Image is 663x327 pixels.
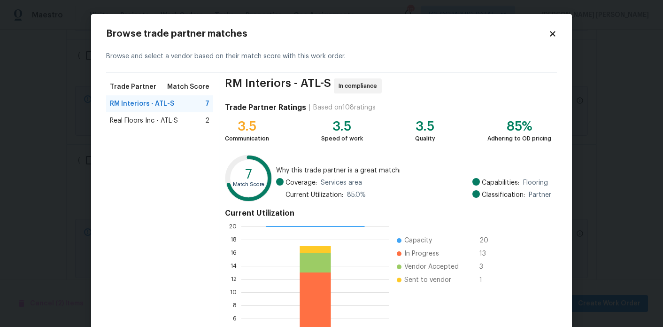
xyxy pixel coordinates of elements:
[233,182,264,187] text: Match Score
[225,134,269,143] div: Communication
[106,40,557,73] div: Browse and select a vendor based on their match score with this work order.
[285,178,317,187] span: Coverage:
[233,316,237,321] text: 6
[479,275,494,285] span: 1
[321,178,362,187] span: Services area
[245,168,252,181] text: 7
[205,99,209,109] span: 7
[110,99,174,109] span: RM Interiors - ATL-S
[233,303,237,308] text: 8
[482,190,525,200] span: Classification:
[313,103,376,112] div: Based on 108 ratings
[404,236,432,245] span: Capacity
[229,224,237,229] text: 20
[404,249,439,258] span: In Progress
[167,82,209,92] span: Match Score
[321,134,363,143] div: Speed of work
[479,249,494,258] span: 13
[347,190,366,200] span: 85.0 %
[479,236,494,245] span: 20
[225,78,331,93] span: RM Interiors - ATL-S
[306,103,313,112] div: |
[225,209,551,218] h4: Current Utilization
[487,122,551,131] div: 85%
[231,237,237,242] text: 18
[415,122,435,131] div: 3.5
[415,134,435,143] div: Quality
[110,82,156,92] span: Trade Partner
[523,178,548,187] span: Flooring
[110,116,178,125] span: Real Floors Inc - ATL-S
[276,166,551,175] span: Why this trade partner is a great match:
[231,263,237,269] text: 14
[106,29,548,39] h2: Browse trade partner matches
[321,122,363,131] div: 3.5
[529,190,551,200] span: Partner
[231,250,237,256] text: 16
[205,116,209,125] span: 2
[230,289,237,295] text: 10
[339,81,381,91] span: In compliance
[231,276,237,282] text: 12
[404,275,451,285] span: Sent to vendor
[225,122,269,131] div: 3.5
[285,190,343,200] span: Current Utilization:
[225,103,306,112] h4: Trade Partner Ratings
[482,178,519,187] span: Capabilities:
[487,134,551,143] div: Adhering to OD pricing
[479,262,494,272] span: 3
[404,262,459,272] span: Vendor Accepted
